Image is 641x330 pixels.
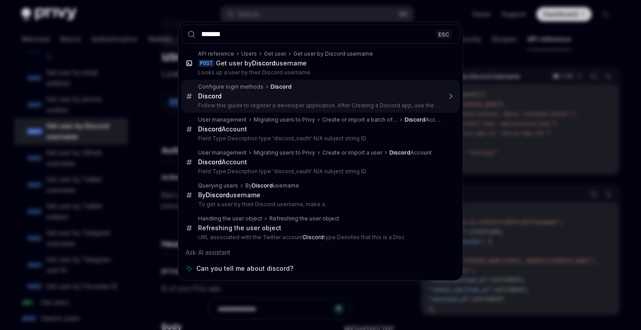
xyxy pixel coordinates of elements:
div: POST [198,60,214,67]
b: Discord [252,182,273,189]
p: Field Type Description type 'discord_oauth' N/A subject string ID [198,168,441,175]
div: Create or import a batch of users [322,116,398,123]
div: API reference [198,50,234,57]
div: ESC [436,29,452,39]
b: Discord [389,149,410,156]
b: Discord [252,59,276,67]
b: Discord [206,191,229,199]
div: Get user [264,50,286,57]
div: Configure login methods [198,83,264,90]
div: Users [241,50,257,57]
div: Get user by username [216,59,307,67]
b: Discord [198,92,222,100]
div: Refreshing the user object [269,215,339,222]
p: To get a user by their Discord username, make a [198,201,441,208]
b: Discord [198,158,222,166]
p: Follow this guide to register a developer application. After Creating a Discord app, use the OAuth2 [198,102,441,109]
p: Field Type Description type 'discord_oauth' N/A subject string ID [198,135,441,142]
b: Discord [405,116,426,123]
div: Ask AI assistant [181,244,460,261]
p: URL associated with the Twitter account type Denotes that this is a Disc [198,234,441,241]
div: Refreshing the user object [198,224,281,232]
div: Account [198,125,247,133]
div: Get user by Discord username [293,50,373,57]
div: Querying users [198,182,238,189]
div: Handling the user object [198,215,262,222]
div: User management [198,149,247,156]
div: Account [389,149,432,156]
div: Create or import a user [322,149,382,156]
div: By username [245,182,299,189]
div: Account [198,158,247,166]
b: Discord [198,125,222,133]
span: Can you tell me about discord? [196,264,293,273]
b: Discord [271,83,292,90]
div: Migrating users to Privy [254,149,315,156]
div: User management [198,116,247,123]
div: By username [198,191,260,199]
p: Looks up a user by their Discord username. [198,69,441,76]
div: Account [405,116,441,123]
div: Migrating users to Privy [254,116,315,123]
b: Discord [303,234,324,240]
